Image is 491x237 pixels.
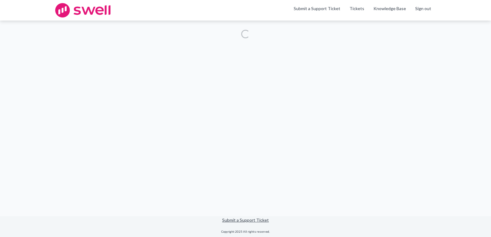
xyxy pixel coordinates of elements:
a: Knowledge Base [373,6,406,12]
img: swell [55,3,110,17]
a: Submit a Support Ticket [294,6,340,11]
div: Loading... [241,30,250,38]
a: Submit a Support Ticket [222,217,269,223]
a: Sign out [415,6,431,12]
div: Navigation Menu [345,6,436,15]
nav: Swell CX Support [289,6,436,15]
a: Tickets [350,6,364,12]
ul: Main menu [289,6,436,15]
